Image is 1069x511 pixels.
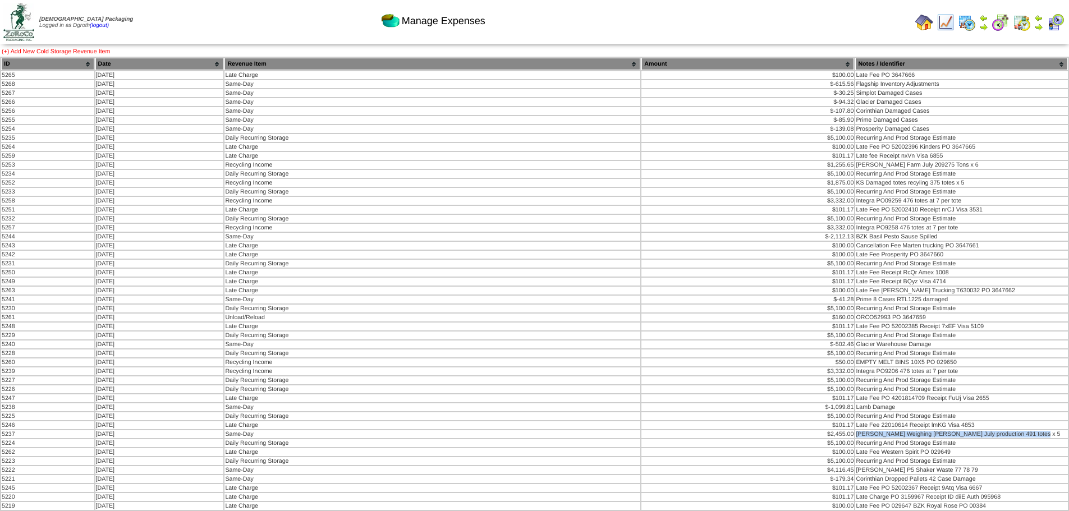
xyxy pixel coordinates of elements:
div: $100.00 [642,251,854,258]
td: Same-Day [224,98,640,106]
td: Same-Day [224,107,640,115]
td: Daily Recurring Storage [224,215,640,223]
div: $5,100.00 [642,413,854,420]
div: $100.00 [642,449,854,455]
td: Daily Recurring Storage [224,439,640,447]
div: $101.17 [642,494,854,500]
div: $-179.34 [642,476,854,482]
div: $-94.32 [642,99,854,105]
td: [DATE] [95,367,224,375]
td: 5268 [1,80,94,88]
img: pie_chart2.png [382,12,400,30]
div: $2,455.00 [642,431,854,438]
td: [DATE] [95,89,224,97]
td: [DATE] [95,287,224,294]
td: Recycling Income [224,358,640,366]
div: $5,100.00 [642,377,854,384]
td: Recycling Income [224,367,640,375]
td: Flagship Inventory Adjustments [855,80,1068,88]
td: Daily Recurring Storage [224,305,640,312]
td: Prime 8 Cases RTL1225 damaged [855,296,1068,303]
img: calendarprod.gif [958,13,976,31]
td: Late Charge [224,323,640,330]
td: Late Charge [224,251,640,259]
td: Late Fee Prosperity PO 3647660 [855,251,1068,259]
td: [DATE] [95,430,224,438]
td: Late Fee Western Spirit PO 029649 [855,448,1068,456]
div: $3,332.00 [642,224,854,231]
td: [DATE] [95,134,224,142]
td: 5243 [1,242,94,250]
img: calendarblend.gif [992,13,1010,31]
td: [DATE] [95,242,224,250]
td: 5257 [1,224,94,232]
td: Recurring And Prod Storage Estimate [855,260,1068,268]
td: Late Fee 22010614 Receipt lmKG Visa 4853 [855,421,1068,429]
td: [DATE] [95,323,224,330]
div: $1,875.00 [642,179,854,186]
div: $5,100.00 [642,171,854,177]
td: [DATE] [95,448,224,456]
td: Recurring And Prod Storage Estimate [855,332,1068,339]
td: Recycling Income [224,179,640,187]
td: Integra PO09259 476 totes at 7 per tote [855,197,1068,205]
td: Late Fee Receipt RcQr Amex 1008 [855,269,1068,277]
td: [DATE] [95,152,224,160]
td: Recurring And Prod Storage Estimate [855,439,1068,447]
div: $101.17 [642,278,854,285]
td: Corinthian Damaged Cases [855,107,1068,115]
td: 5251 [1,206,94,214]
td: Recurring And Prod Storage Estimate [855,215,1068,223]
span: Manage Expenses [402,15,485,27]
td: Glacier Warehouse Damage [855,340,1068,348]
div: $100.00 [642,144,854,150]
td: [DATE] [95,340,224,348]
td: [DATE] [95,71,224,79]
div: $1,255.65 [642,162,854,168]
td: Late Fee PO 52002396 Kinders PO 3647665 [855,143,1068,151]
img: calendarinout.gif [1013,13,1031,31]
td: 5261 [1,314,94,321]
div: $-615.56 [642,81,854,88]
td: [DATE] [95,206,224,214]
td: BZK Basil Pesto Sause Spilled [855,233,1068,241]
div: $-41.28 [642,296,854,303]
td: [DATE] [95,376,224,384]
td: 5263 [1,287,94,294]
td: Prime Damaged Cases [855,116,1068,124]
td: 5244 [1,233,94,241]
td: [DATE] [95,161,224,169]
img: line_graph.gif [937,13,955,31]
a: (logout) [90,22,109,29]
td: Lamb Damage [855,403,1068,411]
td: [DATE] [95,385,224,393]
td: 5248 [1,323,94,330]
td: Late Charge [224,493,640,501]
td: Late Charge [224,269,640,277]
td: Same-Day [224,89,640,97]
td: Cancellation Fee Marten trucking PO 3647661 [855,242,1068,250]
td: Daily Recurring Storage [224,260,640,268]
div: $5,100.00 [642,350,854,357]
div: $100.00 [642,72,854,79]
td: Late Fee PO 3647666 [855,71,1068,79]
div: $101.17 [642,422,854,429]
img: calendarcustomer.gif [1047,13,1065,31]
td: [DATE] [95,305,224,312]
td: 5259 [1,152,94,160]
td: Same-Day [224,125,640,133]
td: 5252 [1,179,94,187]
td: Late Fee PO 52002410 Receipt nrCJ Visa 3531 [855,206,1068,214]
td: 5262 [1,448,94,456]
td: Same-Day [224,80,640,88]
td: Late Fee Receipt BQyz Visa 4714 [855,278,1068,286]
td: Late Charge [224,421,640,429]
div: $-2,112.13 [642,233,854,240]
td: Daily Recurring Storage [224,188,640,196]
td: 5260 [1,358,94,366]
td: Late fee Receipt nxVn Visa 6855 [855,152,1068,160]
div: $5,100.00 [642,188,854,195]
td: Recurring And Prod Storage Estimate [855,412,1068,420]
td: [DATE] [95,349,224,357]
td: 5265 [1,71,94,79]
